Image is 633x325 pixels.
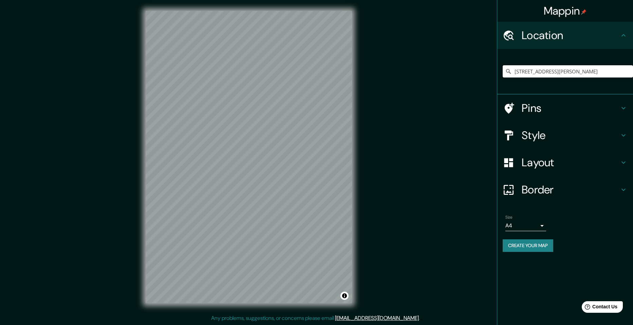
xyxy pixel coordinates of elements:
[503,239,553,252] button: Create your map
[211,314,420,322] p: Any problems, suggestions, or concerns please email .
[503,65,633,78] input: Pick your city or area
[497,95,633,122] div: Pins
[497,122,633,149] div: Style
[335,314,419,322] a: [EMAIL_ADDRESS][DOMAIN_NAME]
[340,292,349,300] button: Toggle attribution
[497,149,633,176] div: Layout
[522,101,619,115] h4: Pins
[497,176,633,203] div: Border
[544,4,587,18] h4: Mappin
[505,220,546,231] div: A4
[421,314,422,322] div: .
[146,11,352,303] canvas: Map
[573,298,626,318] iframe: Help widget launcher
[581,9,587,15] img: pin-icon.png
[522,29,619,42] h4: Location
[505,215,513,220] label: Size
[522,156,619,169] h4: Layout
[420,314,421,322] div: .
[497,22,633,49] div: Location
[522,129,619,142] h4: Style
[522,183,619,196] h4: Border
